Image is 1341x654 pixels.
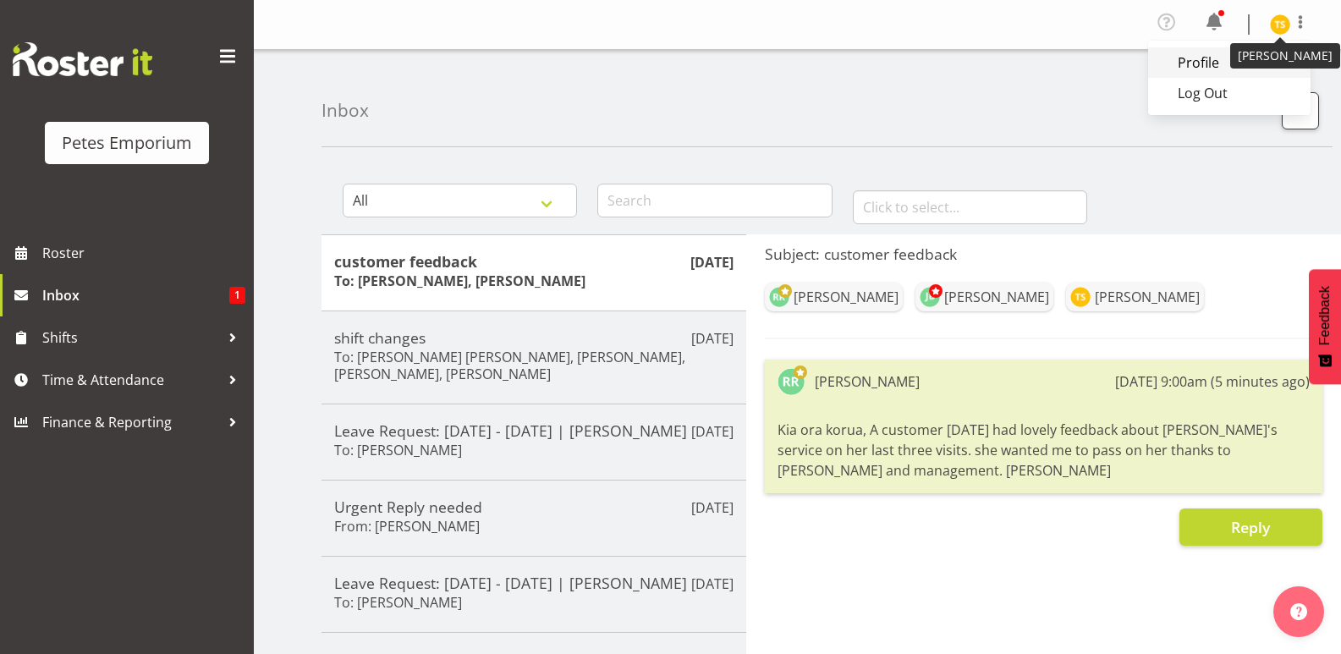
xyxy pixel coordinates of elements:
h5: Urgent Reply needed [334,497,734,516]
button: Reply [1179,508,1322,546]
button: Feedback - Show survey [1309,269,1341,384]
img: Rosterit website logo [13,42,152,76]
p: [DATE] [691,574,734,594]
img: tamara-straker11292.jpg [1270,14,1290,35]
h5: shift changes [334,328,734,347]
h6: To: [PERSON_NAME], [PERSON_NAME] [334,272,585,289]
input: Click to select... [853,190,1087,224]
span: Roster [42,240,245,266]
h6: To: [PERSON_NAME] [334,442,462,459]
img: jodine-bunn132.jpg [920,287,940,307]
h4: Inbox [322,101,369,120]
h6: To: [PERSON_NAME] [PERSON_NAME], [PERSON_NAME], [PERSON_NAME], [PERSON_NAME] [334,349,734,382]
div: [PERSON_NAME] [794,287,899,307]
h5: Leave Request: [DATE] - [DATE] | [PERSON_NAME] [334,574,734,592]
div: [PERSON_NAME] [1095,287,1200,307]
input: Search [597,184,832,217]
a: Log Out [1148,78,1311,108]
h5: Subject: customer feedback [765,245,1322,263]
div: [DATE] 9:00am (5 minutes ago) [1115,371,1310,392]
img: tamara-straker11292.jpg [1070,287,1091,307]
img: ruth-robertson-taylor722.jpg [769,287,789,307]
span: Shifts [42,325,220,350]
div: Petes Emporium [62,130,192,156]
p: [DATE] [690,252,734,272]
h6: From: [PERSON_NAME] [334,518,480,535]
div: [PERSON_NAME] [944,287,1049,307]
h6: To: [PERSON_NAME] [334,594,462,611]
span: Inbox [42,283,229,308]
h5: customer feedback [334,252,734,271]
p: [DATE] [691,328,734,349]
span: 1 [229,287,245,304]
span: Reply [1231,517,1270,537]
img: help-xxl-2.png [1290,603,1307,620]
p: [DATE] [691,421,734,442]
a: Profile [1148,47,1311,78]
span: Time & Attendance [42,367,220,393]
div: Kia ora korua, A customer [DATE] had lovely feedback about [PERSON_NAME]'s service on her last th... [778,415,1310,485]
span: Finance & Reporting [42,409,220,435]
p: [DATE] [691,497,734,518]
div: [PERSON_NAME] [815,371,920,392]
span: Feedback [1317,286,1333,345]
h5: Leave Request: [DATE] - [DATE] | [PERSON_NAME] [334,421,734,440]
img: ruth-robertson-taylor722.jpg [778,368,805,395]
